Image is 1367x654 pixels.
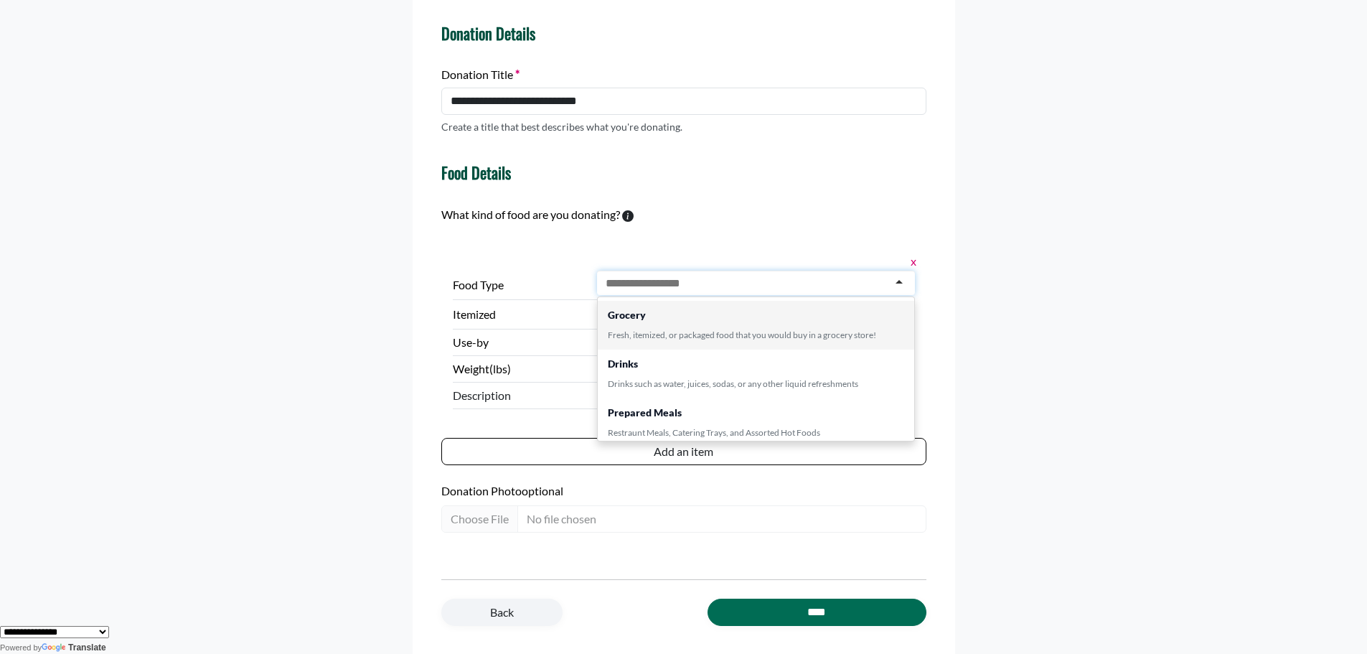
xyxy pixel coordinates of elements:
[441,482,926,500] label: Donation Photo
[42,643,68,653] img: Google Translate
[441,66,520,83] label: Donation Title
[441,206,620,223] label: What kind of food are you donating?
[608,377,904,391] div: Drinks such as water, juices, sodas, or any other liquid refreshments
[441,119,682,134] p: Create a title that best describes what you're donating.
[453,306,591,323] label: Itemized
[453,276,591,294] label: Food Type
[441,24,926,42] h4: Donation Details
[608,308,904,322] div: Grocery
[608,406,904,420] div: Prepared Meals
[441,599,563,626] a: Back
[622,210,634,222] svg: To calculate environmental impacts, we follow the Food Loss + Waste Protocol
[42,643,106,653] a: Translate
[453,360,591,378] label: Weight
[441,163,511,182] h4: Food Details
[489,362,511,375] span: (lbs)
[608,426,904,440] div: Restraunt Meals, Catering Trays, and Assorted Hot Foods
[453,334,591,351] label: Use-by
[453,387,591,404] span: Description
[441,438,926,465] button: Add an item
[608,357,904,371] div: Drinks
[906,252,915,271] button: x
[608,328,904,342] div: Fresh, itemized, or packaged food that you would buy in a grocery store!
[522,484,563,497] span: optional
